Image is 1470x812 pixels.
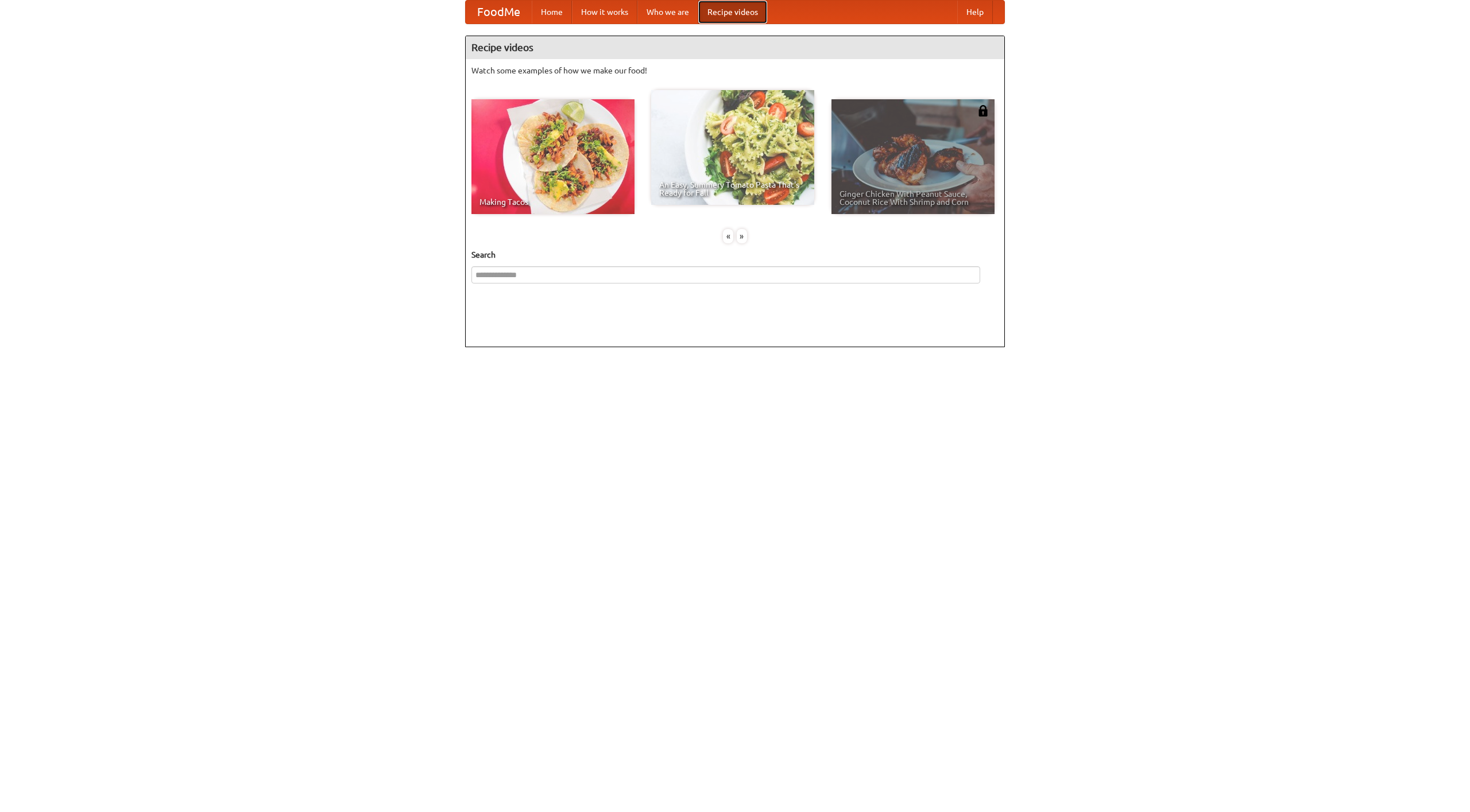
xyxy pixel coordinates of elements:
a: FoodMe [466,1,532,24]
span: An Easy, Summery Tomato Pasta That's Ready for Fall [659,181,806,197]
a: An Easy, Summery Tomato Pasta That's Ready for Fall [651,90,814,205]
h4: Recipe videos [466,36,1004,59]
span: Making Tacos [479,198,626,206]
img: 483408.png [977,105,989,116]
a: Making Tacos [471,99,635,214]
p: Watch some examples of how we make our food! [471,65,999,76]
a: How it works [572,1,637,24]
h5: Search [471,249,999,261]
a: Who we are [637,1,698,24]
a: Help [957,1,993,24]
div: « [723,229,733,243]
a: Recipe videos [698,1,767,24]
div: » [737,229,747,243]
a: Home [532,1,572,24]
